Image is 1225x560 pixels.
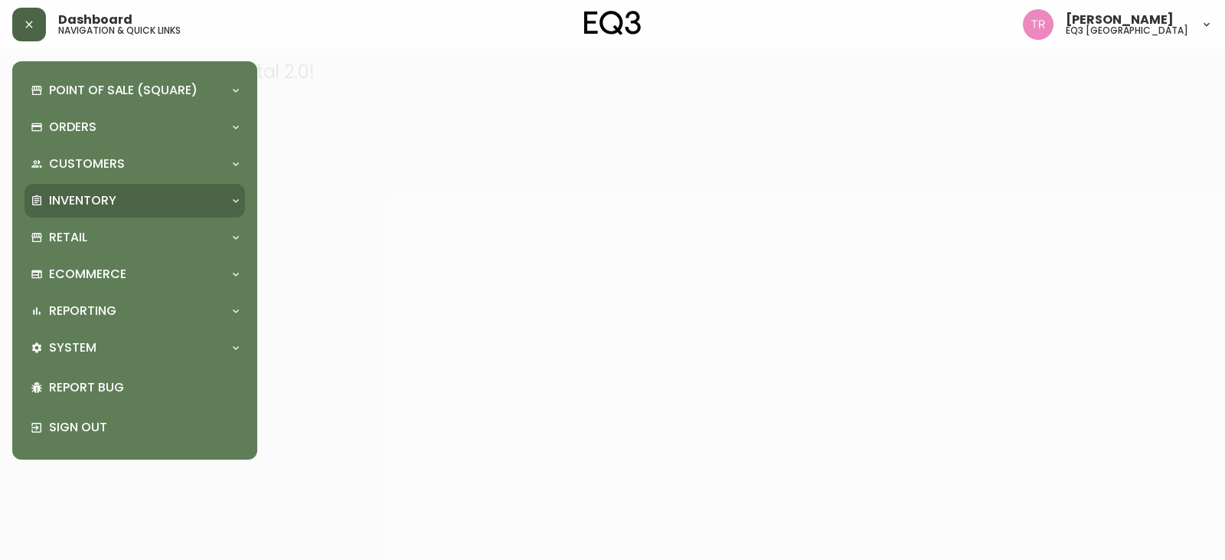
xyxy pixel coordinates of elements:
p: Sign Out [49,419,239,436]
div: Retail [24,221,245,254]
p: Inventory [49,192,116,209]
div: Orders [24,110,245,144]
div: Customers [24,147,245,181]
div: Report Bug [24,368,245,408]
div: Sign Out [24,408,245,447]
h5: navigation & quick links [58,26,181,35]
p: Reporting [49,303,116,319]
p: Retail [49,229,87,246]
div: Ecommerce [24,257,245,291]
div: Point of Sale (Square) [24,74,245,107]
span: Dashboard [58,14,132,26]
img: 214b9049a7c64896e5c13e8f38ff7a87 [1023,9,1053,40]
img: logo [584,11,641,35]
h5: eq3 [GEOGRAPHIC_DATA] [1066,26,1188,35]
div: Inventory [24,184,245,218]
p: Customers [49,156,125,172]
p: Point of Sale (Square) [49,82,198,99]
p: Report Bug [49,379,239,396]
p: Orders [49,119,96,136]
p: Ecommerce [49,266,126,283]
div: Reporting [24,294,245,328]
span: [PERSON_NAME] [1066,14,1174,26]
div: System [24,331,245,365]
p: System [49,339,96,356]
